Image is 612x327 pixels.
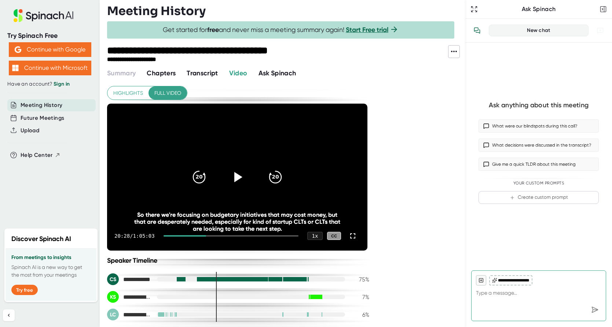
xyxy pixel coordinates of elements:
h3: From meetings to insights [11,255,91,260]
button: Help Center [21,151,61,159]
div: Colby Sledge [107,273,151,285]
span: Full video [154,89,181,98]
div: Ask anything about this meeting [489,101,589,109]
div: 75 % [351,276,369,283]
button: Continue with Microsoft [9,61,91,75]
button: Create custom prompt [479,191,599,204]
div: New chat [494,27,584,34]
button: Ask Spinach [259,68,296,78]
span: Highlights [113,89,143,98]
div: 20:28 / 1:05:03 [114,233,155,239]
span: Chapters [147,69,176,77]
span: Transcript [187,69,218,77]
span: Ask Spinach [259,69,296,77]
div: Ask Spinach [479,6,598,13]
div: Your Custom Prompts [479,181,599,186]
div: Have an account? [7,81,92,87]
div: Try Spinach Free [7,32,92,40]
div: Laura Capponi [107,309,151,320]
button: Expand to Ask Spinach page [469,4,479,14]
img: Aehbyd4JwY73AAAAAElFTkSuQmCC [15,46,21,53]
div: LC [107,309,119,320]
button: Future Meetings [21,114,64,122]
button: Try free [11,285,38,295]
div: Speaker Timeline [107,256,369,265]
button: Summary [107,68,136,78]
button: Full video [149,86,187,100]
button: Meeting History [21,101,62,109]
a: Sign in [54,81,70,87]
button: View conversation history [470,23,484,38]
button: Close conversation sidebar [598,4,608,14]
p: Spinach AI is a new way to get the most from your meetings [11,263,91,279]
div: CS [107,273,119,285]
div: 7 % [351,294,369,301]
span: Video [229,69,248,77]
div: 6 % [351,311,369,318]
h2: Discover Spinach AI [11,234,71,244]
div: So there we're focusing on budgetary initiatives that may cost money, but that are desperately ne... [133,211,341,232]
div: Send message [588,303,601,316]
button: Collapse sidebar [3,309,15,321]
div: 1 x [307,232,323,240]
button: Upload [21,126,39,135]
a: Start Free trial [346,26,388,34]
h3: Meeting History [107,4,206,18]
button: Transcript [187,68,218,78]
button: Continue with Google [9,42,91,57]
b: free [207,26,219,34]
div: KS [107,291,119,303]
button: Video [229,68,248,78]
button: Chapters [147,68,176,78]
span: Get started for and never miss a meeting summary again! [163,26,399,34]
button: Highlights [107,86,149,100]
div: Katie Sherman [107,291,151,303]
button: What were our blindspots during this call? [479,119,599,133]
button: What decisions were discussed in the transcript? [479,139,599,152]
span: Help Center [21,151,53,159]
div: CC [327,232,341,240]
button: Give me a quick TLDR about this meeting [479,158,599,171]
span: Summary [107,69,136,77]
